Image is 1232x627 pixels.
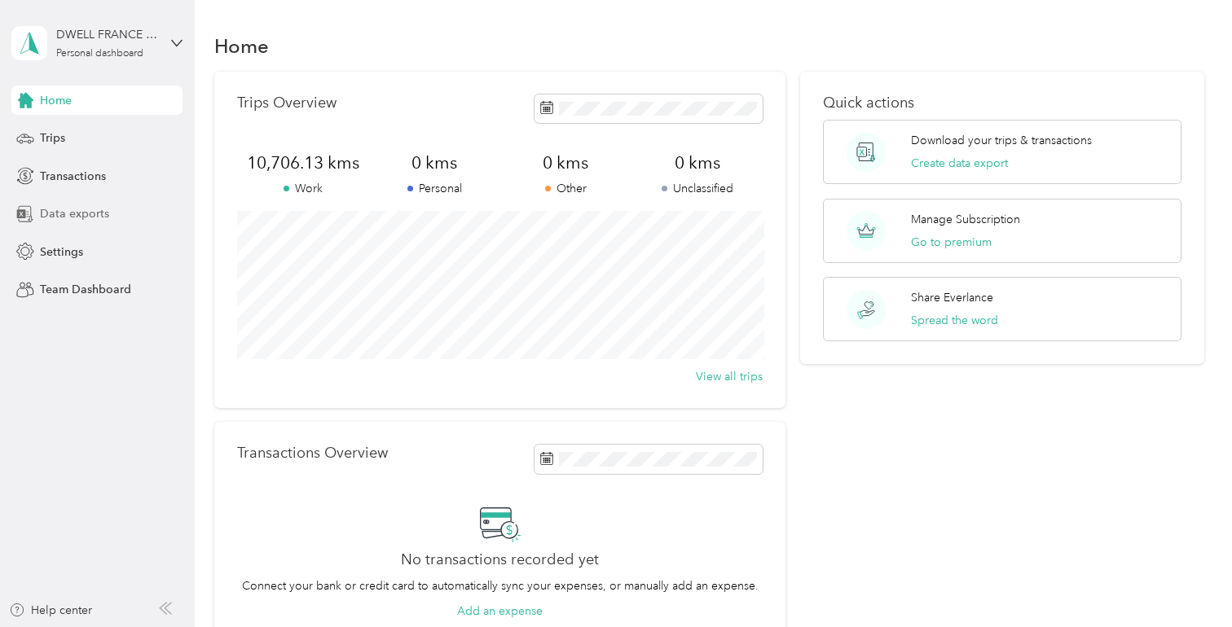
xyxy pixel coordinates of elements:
[237,151,368,174] span: 10,706.13 kms
[56,49,143,59] div: Personal dashboard
[40,281,131,298] span: Team Dashboard
[911,234,992,251] button: Go to premium
[823,94,1181,112] p: Quick actions
[911,289,993,306] p: Share Everlance
[369,151,500,174] span: 0 kms
[40,92,72,109] span: Home
[237,180,368,197] p: Work
[40,168,106,185] span: Transactions
[911,132,1092,149] p: Download your trips & transactions
[237,445,388,462] p: Transactions Overview
[696,368,763,385] button: View all trips
[214,37,269,55] h1: Home
[631,151,763,174] span: 0 kms
[500,151,631,174] span: 0 kms
[631,180,763,197] p: Unclassified
[40,243,83,261] span: Settings
[369,180,500,197] p: Personal
[911,155,1008,172] button: Create data export
[911,211,1020,228] p: Manage Subscription
[40,129,65,147] span: Trips
[500,180,631,197] p: Other
[401,551,599,568] h2: No transactions recorded yet
[237,94,337,112] p: Trips Overview
[56,26,158,43] div: DWELL FRANCE Lesponne
[40,205,109,222] span: Data exports
[9,602,92,619] button: Help center
[1141,536,1232,627] iframe: Everlance-gr Chat Button Frame
[457,603,543,620] button: Add an expense
[911,312,998,329] button: Spread the word
[242,577,759,594] p: Connect your bank or credit card to automatically sync your expenses, or manually add an expense.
